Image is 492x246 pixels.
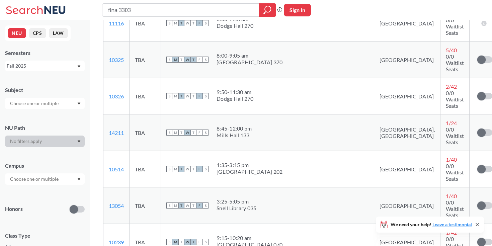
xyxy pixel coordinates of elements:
[107,4,254,16] input: Class, professor, course number, "phrase"
[190,20,196,26] span: T
[178,239,184,245] span: T
[166,57,172,63] span: S
[446,17,464,36] span: 0/0 Waitlist Seats
[5,136,85,147] div: Dropdown arrow
[446,83,457,90] span: 2 / 42
[49,28,68,38] button: LAW
[166,93,172,99] span: S
[184,20,190,26] span: W
[184,57,190,63] span: W
[172,239,178,245] span: M
[446,156,457,163] span: 1 / 40
[7,99,63,107] input: Choose one or multiple
[166,202,172,209] span: S
[130,151,161,187] td: TBA
[109,166,124,172] a: 10514
[5,162,85,169] div: Campus
[77,178,81,181] svg: Dropdown arrow
[217,132,252,139] div: Mills Hall 133
[77,65,81,68] svg: Dropdown arrow
[196,130,202,136] span: F
[217,162,282,168] div: 1:35 - 3:15 pm
[5,205,23,213] p: Honors
[8,28,26,38] button: NEU
[190,93,196,99] span: T
[109,130,124,136] a: 14211
[202,93,209,99] span: S
[446,126,464,145] span: 0/0 Waitlist Seats
[217,168,282,175] div: [GEOGRAPHIC_DATA] 202
[7,62,77,70] div: Fall 2025
[77,140,81,143] svg: Dropdown arrow
[374,5,440,42] td: [GEOGRAPHIC_DATA]
[130,42,161,78] td: TBA
[178,166,184,172] span: T
[5,98,85,109] div: Dropdown arrow
[374,187,440,224] td: [GEOGRAPHIC_DATA]
[202,202,209,209] span: S
[172,57,178,63] span: M
[184,130,190,136] span: W
[391,222,472,227] span: We need your help!
[109,20,124,26] a: 11116
[166,239,172,245] span: S
[109,93,124,99] a: 10326
[178,130,184,136] span: T
[172,130,178,136] span: M
[374,42,440,78] td: [GEOGRAPHIC_DATA]
[109,239,124,245] a: 10239
[130,78,161,114] td: TBA
[77,102,81,105] svg: Dropdown arrow
[7,175,63,183] input: Choose one or multiple
[284,4,311,16] button: Sign In
[217,59,282,66] div: [GEOGRAPHIC_DATA] 370
[190,130,196,136] span: T
[196,57,202,63] span: F
[446,90,464,109] span: 0/0 Waitlist Seats
[130,114,161,151] td: TBA
[190,239,196,245] span: T
[446,199,464,218] span: 0/0 Waitlist Seats
[196,93,202,99] span: F
[374,114,440,151] td: [GEOGRAPHIC_DATA], [GEOGRAPHIC_DATA]
[259,3,276,17] div: magnifying glass
[178,93,184,99] span: T
[109,57,124,63] a: 10325
[184,202,190,209] span: W
[178,57,184,63] span: T
[202,20,209,26] span: S
[446,193,457,199] span: 1 / 40
[190,57,196,63] span: T
[196,20,202,26] span: F
[217,205,256,212] div: Snell Library 035
[109,202,124,209] a: 13054
[202,57,209,63] span: S
[172,166,178,172] span: M
[196,239,202,245] span: F
[202,130,209,136] span: S
[446,53,464,72] span: 0/0 Waitlist Seats
[374,151,440,187] td: [GEOGRAPHIC_DATA]
[202,239,209,245] span: S
[217,52,282,59] div: 8:00 - 9:05 am
[166,20,172,26] span: S
[178,20,184,26] span: T
[5,49,85,57] div: Semesters
[166,166,172,172] span: S
[172,202,178,209] span: M
[190,202,196,209] span: T
[130,187,161,224] td: TBA
[446,163,464,182] span: 0/0 Waitlist Seats
[196,202,202,209] span: F
[446,47,457,53] span: 5 / 40
[5,61,85,71] div: Fall 2025Dropdown arrow
[29,28,46,38] button: CPS
[190,166,196,172] span: T
[184,239,190,245] span: W
[130,5,161,42] td: TBA
[202,166,209,172] span: S
[217,95,254,102] div: Dodge Hall 270
[184,93,190,99] span: W
[432,222,472,227] a: Leave a testimonial
[217,198,256,205] div: 3:25 - 5:05 pm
